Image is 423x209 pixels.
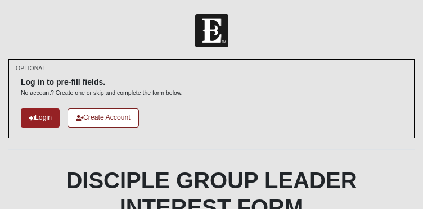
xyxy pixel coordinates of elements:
h6: Log in to pre-fill fields. [21,78,183,87]
img: Church of Eleven22 Logo [195,14,228,47]
p: No account? Create one or skip and complete the form below. [21,89,183,97]
a: Login [21,108,60,127]
a: Create Account [67,108,139,127]
small: OPTIONAL [16,64,46,72]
